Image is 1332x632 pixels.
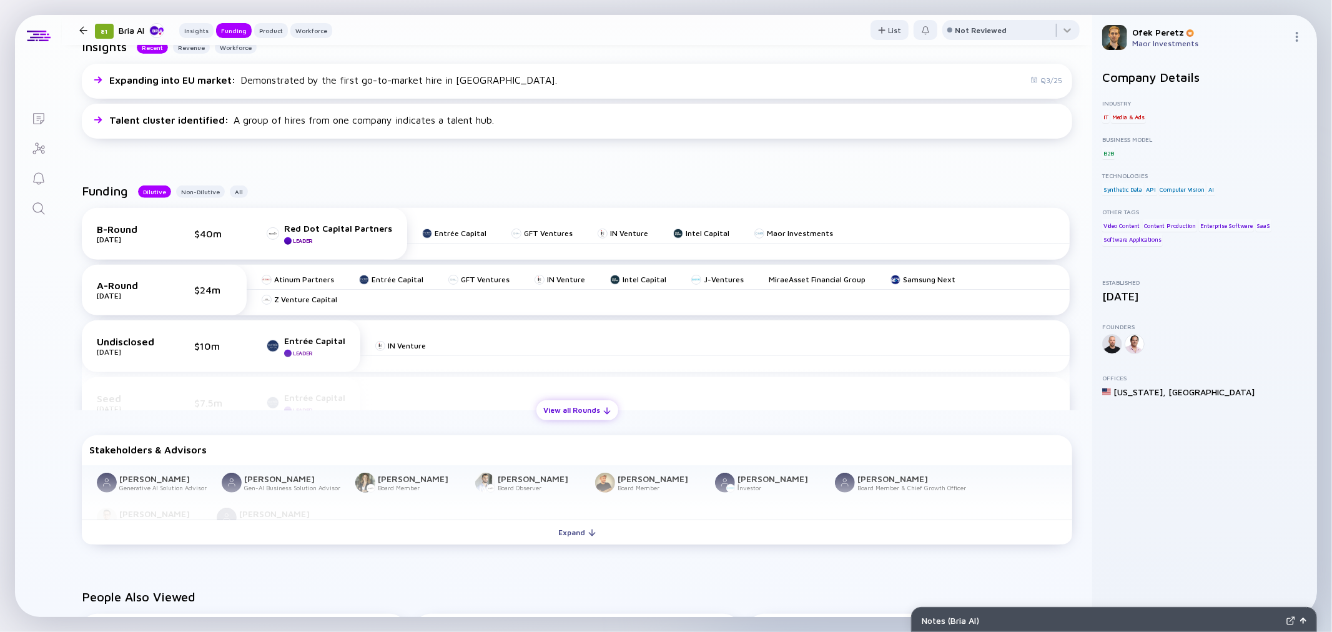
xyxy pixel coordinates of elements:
[535,275,585,284] a: IN Venture
[15,162,62,192] a: Reminders
[511,229,573,238] a: GFT Ventures
[610,275,666,284] a: Intel Capital
[610,229,648,238] div: IN Venture
[179,23,214,38] button: Insights
[435,229,486,238] div: Entrée Capital
[82,39,127,54] h2: Insights
[15,132,62,162] a: Investor Map
[1292,32,1302,42] img: Menu
[1102,323,1307,330] div: Founders
[262,295,337,304] a: Z Venture Capital
[254,23,288,38] button: Product
[686,229,729,238] div: Intel Capital
[388,341,426,350] div: IN Venture
[1102,279,1307,286] div: Established
[284,335,345,346] div: Entrée Capital
[1102,147,1115,159] div: B2B
[769,275,866,284] a: MiraeAsset Financial Group
[138,185,171,198] div: Dilutive
[274,295,337,304] div: Z Venture Capital
[704,275,744,284] div: J-Ventures
[216,23,252,38] button: Funding
[1199,219,1254,232] div: Enterprise Software
[290,24,332,37] div: Workforce
[890,275,955,284] a: Samsung Next
[1132,39,1287,48] div: Maor Investments
[194,228,232,239] div: $40m
[176,185,225,198] button: Non-Dilutive
[1102,172,1307,179] div: Technologies
[547,275,585,284] div: IN Venture
[97,347,159,357] div: [DATE]
[82,184,128,198] h2: Funding
[903,275,955,284] div: Samsung Next
[15,102,62,132] a: Lists
[1300,618,1306,624] img: Open Notes
[290,23,332,38] button: Workforce
[691,275,744,284] a: J-Ventures
[284,223,392,234] div: Red Dot Capital Partners
[1102,183,1143,195] div: Synthetic Data
[598,229,648,238] a: IN Venture
[1102,99,1307,107] div: Industry
[871,21,909,40] div: List
[179,24,214,37] div: Insights
[109,114,231,126] span: Talent cluster identified :
[1102,111,1110,123] div: IT
[97,280,159,291] div: A-Round
[375,341,426,350] a: IN Venture
[109,74,557,86] div: Demonstrated by the first go-to-market hire in [GEOGRAPHIC_DATA].
[871,20,909,40] button: List
[1102,70,1307,84] h2: Company Details
[1113,387,1166,397] div: [US_STATE] ,
[262,275,334,284] a: Atinum Partners
[524,229,573,238] div: GFT Ventures
[230,185,248,198] button: All
[673,229,729,238] a: Intel Capital
[274,275,334,284] div: Atinum Partners
[215,41,257,54] button: Workforce
[448,275,510,284] a: GFT Ventures
[422,229,486,238] a: Entrée Capital
[97,235,159,244] div: [DATE]
[461,275,510,284] div: GFT Ventures
[1102,208,1307,215] div: Other Tags
[267,223,392,245] a: Red Dot Capital PartnersLeader
[1030,76,1062,85] div: Q3/25
[1102,387,1111,396] img: United States Flag
[173,41,210,54] button: Revenue
[372,275,423,284] div: Entrée Capital
[267,335,345,357] a: Entrée CapitalLeader
[194,284,232,295] div: $24m
[1145,183,1157,195] div: API
[1111,111,1146,123] div: Media & Ads
[216,24,252,37] div: Funding
[254,24,288,37] div: Product
[536,400,618,420] button: View all Rounds
[293,237,313,244] div: Leader
[1168,387,1255,397] div: [GEOGRAPHIC_DATA]
[955,26,1007,35] div: Not Reviewed
[95,24,114,39] div: 81
[82,590,1072,604] h2: People Also Viewed
[1102,374,1307,382] div: Offices
[359,275,423,284] a: Entrée Capital
[1102,290,1307,303] div: [DATE]
[1256,219,1271,232] div: SaaS
[1207,183,1215,195] div: AI
[754,229,833,238] a: Maor Investments
[15,192,62,222] a: Search
[97,224,159,235] div: B-Round
[1102,234,1163,246] div: Software Applications
[194,340,232,352] div: $10m
[109,74,238,86] span: Expanding into EU market :
[137,41,168,54] button: Recent
[1102,219,1141,232] div: Video Content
